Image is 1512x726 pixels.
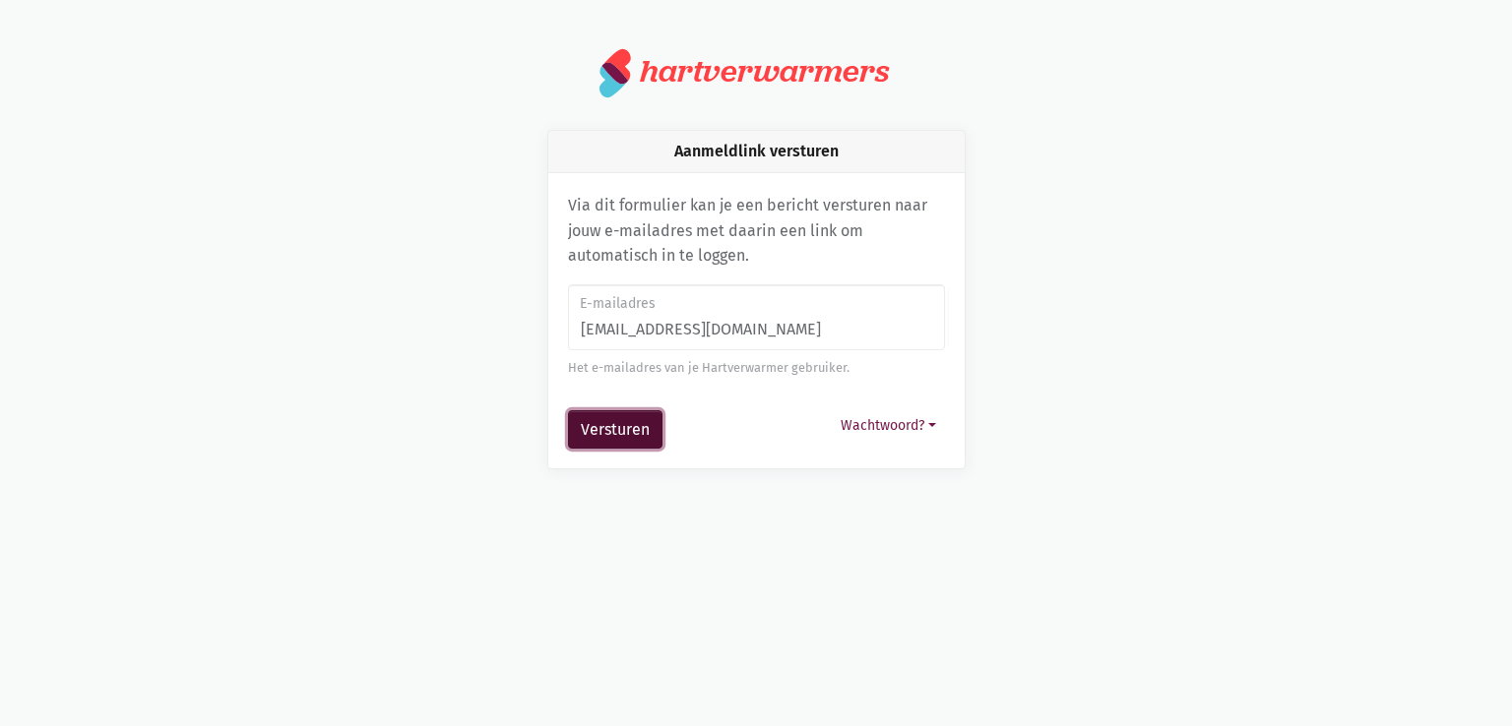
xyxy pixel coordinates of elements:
p: Via dit formulier kan je een bericht versturen naar jouw e-mailadres met daarin een link om autom... [568,193,945,269]
a: hartverwarmers [599,47,913,98]
div: hartverwarmers [640,53,889,90]
div: Het e-mailadres van je Hartverwarmer gebruiker. [568,358,945,378]
div: Aanmeldlink versturen [548,131,965,173]
button: Versturen [568,410,662,450]
form: Aanmeldlink versturen [568,284,945,450]
label: E-mailadres [580,293,931,315]
img: logo.svg [599,47,632,98]
button: Wachtwoord? [832,410,945,441]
